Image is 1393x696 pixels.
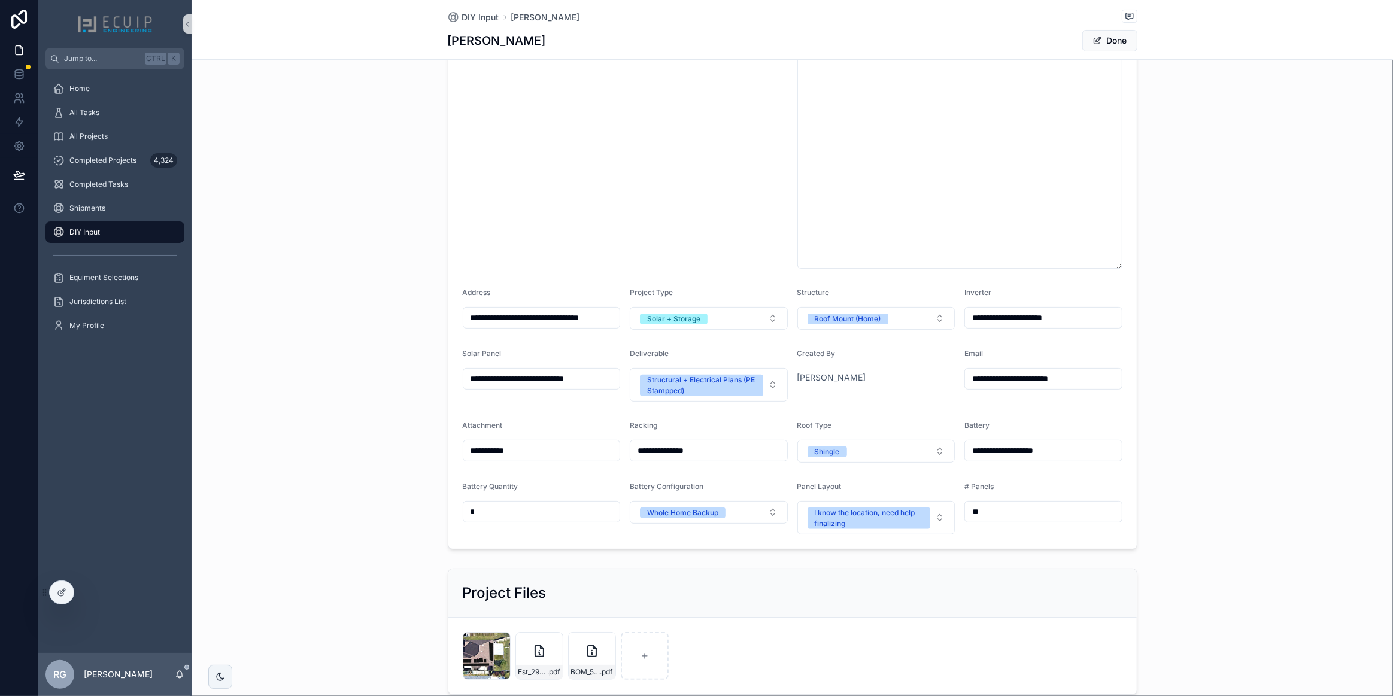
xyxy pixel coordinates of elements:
[45,48,184,69] button: Jump to...CtrlK
[77,14,153,34] img: App logo
[145,53,166,65] span: Ctrl
[630,421,657,430] span: Racking
[448,11,499,23] a: DIY Input
[45,174,184,195] a: Completed Tasks
[647,314,700,324] div: Solar + Storage
[64,54,140,63] span: Jump to...
[518,667,548,677] span: Est_2945_from_Ecopro_LLC_117048
[69,132,108,141] span: All Projects
[84,668,153,680] p: [PERSON_NAME]
[630,288,673,297] span: Project Type
[808,445,847,457] button: Unselect SHINGLE
[797,440,955,463] button: Select Button
[169,54,178,63] span: K
[69,108,99,117] span: All Tasks
[630,307,788,330] button: Select Button
[69,227,100,237] span: DIY Input
[463,583,547,603] h2: Project Files
[53,667,66,682] span: RG
[69,180,128,189] span: Completed Tasks
[150,153,177,168] div: 4,324
[647,507,718,518] div: Whole Home Backup
[964,482,994,491] span: # Panels
[797,349,836,358] span: Created By
[815,507,924,529] div: I know the location, need help finalizing
[797,288,830,297] span: Structure
[45,78,184,99] a: Home
[964,349,983,358] span: Email
[815,446,840,457] div: Shingle
[45,102,184,123] a: All Tasks
[1082,30,1137,51] button: Done
[630,501,788,524] button: Select Button
[630,349,669,358] span: Deliverable
[797,421,832,430] span: Roof Type
[45,221,184,243] a: DIY Input
[69,203,105,213] span: Shipments
[69,297,126,306] span: Jurisdictions List
[511,11,580,23] a: [PERSON_NAME]
[463,349,502,358] span: Solar Panel
[571,667,600,677] span: BOM_5121_19th_Ln_E_gKrjnuw
[797,501,955,534] button: Select Button
[463,482,518,491] span: Battery Quantity
[448,32,546,49] h1: [PERSON_NAME]
[45,150,184,171] a: Completed Projects4,324
[69,84,90,93] span: Home
[630,368,788,402] button: Select Button
[630,482,703,491] span: Battery Configuration
[69,156,136,165] span: Completed Projects
[45,315,184,336] a: My Profile
[964,288,991,297] span: Inverter
[45,197,184,219] a: Shipments
[69,321,104,330] span: My Profile
[45,126,184,147] a: All Projects
[462,11,499,23] span: DIY Input
[463,421,503,430] span: Attachment
[964,421,990,430] span: Battery
[69,273,138,282] span: Equiment Selections
[797,482,842,491] span: Panel Layout
[600,667,613,677] span: .pdf
[815,314,881,324] div: Roof Mount (Home)
[797,372,866,384] a: [PERSON_NAME]
[38,69,192,352] div: scrollable content
[548,667,560,677] span: .pdf
[463,288,491,297] span: Address
[797,307,955,330] button: Select Button
[45,267,184,288] a: Equiment Selections
[45,291,184,312] a: Jurisdictions List
[647,375,756,396] div: Structural + Electrical Plans (PE Stampped)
